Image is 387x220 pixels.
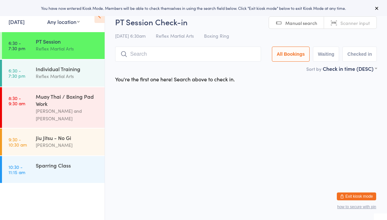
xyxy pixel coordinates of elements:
[272,47,310,62] button: All Bookings
[115,16,377,27] h2: PT Session Check-in
[9,137,27,147] time: 9:30 - 10:30 am
[36,65,99,72] div: Individual Training
[337,192,376,200] button: Exit kiosk mode
[2,32,105,59] a: 6:30 -7:30 pmPT SessionReflex Martial Arts
[9,68,25,78] time: 6:30 - 7:30 pm
[2,60,105,87] a: 6:30 -7:30 pmIndividual TrainingReflex Martial Arts
[115,32,146,39] span: [DATE] 6:30am
[36,93,99,107] div: Muay Thai / Boxing Pad Work
[204,32,229,39] span: Boxing Ring
[9,18,25,25] a: [DATE]
[9,95,25,106] time: 8:30 - 9:30 am
[156,32,194,39] span: Reflex Martial Arts
[323,65,377,72] div: Check in time (DESC)
[36,38,99,45] div: PT Session
[47,18,80,25] div: Any location
[342,47,377,62] button: Checked in
[313,47,339,62] button: Waiting
[115,47,261,62] input: Search
[36,45,99,52] div: Reflex Martial Arts
[306,66,321,72] label: Sort by
[36,134,99,141] div: Jiu Jitsu - No Gi
[36,72,99,80] div: Reflex Martial Arts
[36,141,99,149] div: [PERSON_NAME]
[340,20,370,26] span: Scanner input
[9,164,25,175] time: 10:30 - 11:15 am
[337,205,376,209] button: how to secure with pin
[36,162,99,169] div: Sparring Class
[36,107,99,122] div: [PERSON_NAME] and [PERSON_NAME]
[2,156,105,183] a: 10:30 -11:15 amSparring Class
[115,75,235,83] div: You're the first one here! Search above to check in.
[10,5,377,11] div: You have now entered Kiosk Mode. Members will be able to check themselves in using the search fie...
[2,129,105,155] a: 9:30 -10:30 amJiu Jitsu - No Gi[PERSON_NAME]
[2,87,105,128] a: 8:30 -9:30 amMuay Thai / Boxing Pad Work[PERSON_NAME] and [PERSON_NAME]
[285,20,317,26] span: Manual search
[9,40,25,51] time: 6:30 - 7:30 pm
